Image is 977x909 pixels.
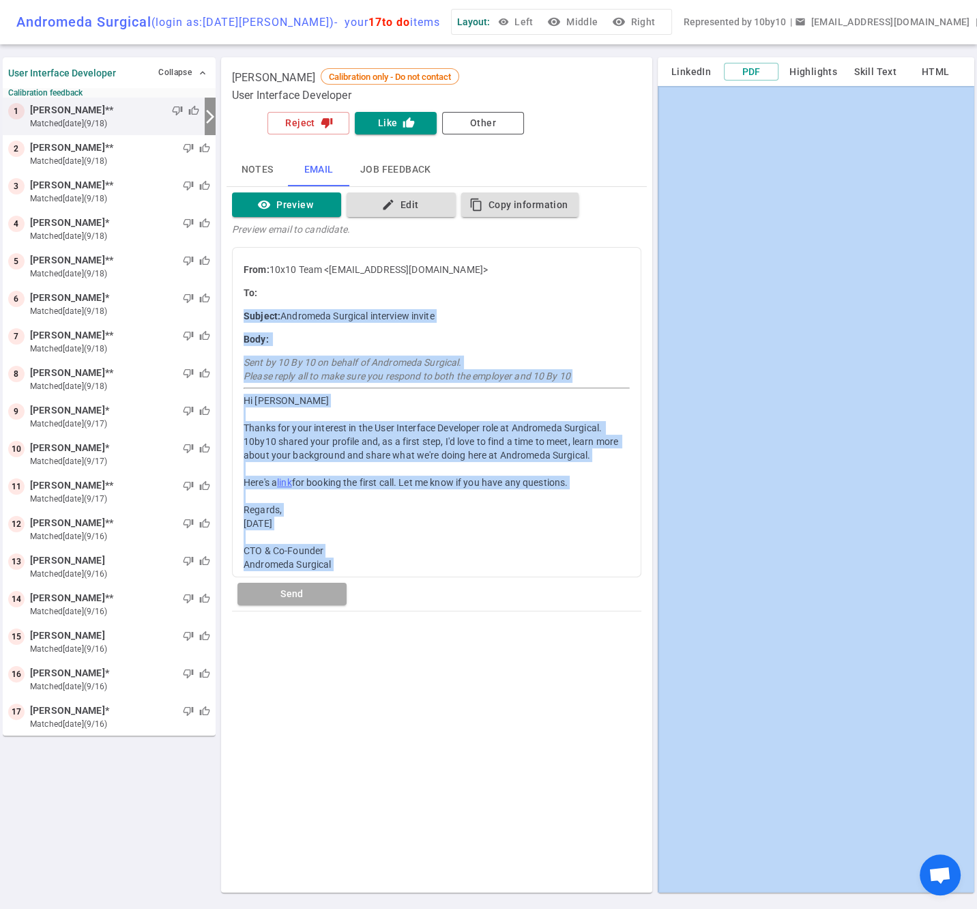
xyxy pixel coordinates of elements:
small: matched [DATE] (9/18) [30,117,199,130]
strong: Body: [244,334,269,345]
span: thumb_down [183,405,194,416]
button: HTML [908,63,963,81]
span: [PERSON_NAME] [30,328,105,343]
span: thumb_up [199,480,210,491]
div: 16 [8,666,25,682]
small: matched [DATE] (9/18) [30,380,210,392]
div: CTO & Co-Founder [244,544,630,558]
span: (login as: [DATE][PERSON_NAME] ) [151,16,334,29]
span: expand_less [197,68,208,78]
span: thumb_up [199,218,210,229]
iframe: candidate_document_preview__iframe [658,86,974,893]
span: - your items [334,16,440,29]
a: link [277,477,292,488]
i: arrow_forward_ios [202,109,218,125]
div: Andromeda Surgical [16,14,440,30]
div: Thanks for your interest in the User Interface Developer role at Andromeda Surgical. 10by10 share... [244,421,630,462]
span: thumb_up [199,368,210,379]
div: 3 [8,178,25,194]
button: visibilityRight [609,10,660,35]
span: [PERSON_NAME] [30,366,105,380]
i: thumb_up [403,117,415,129]
button: Open a message box [791,10,975,35]
span: [PERSON_NAME] [30,553,105,568]
div: Hi [PERSON_NAME] [244,394,630,407]
div: 1 [8,103,25,119]
span: thumb_down [183,443,194,454]
span: thumb_down [172,105,183,116]
button: Skill Text [848,63,903,81]
span: thumb_down [183,668,194,679]
span: thumb_down [183,368,194,379]
span: [PERSON_NAME] [232,71,315,85]
div: 7 [8,328,25,345]
span: thumb_up [199,631,210,641]
span: email [794,16,805,27]
button: Likethumb_up [355,112,437,134]
i: Sent by 10 By 10 on behalf of Andromeda Surgical. Please reply all to make sure you respond to bo... [244,357,570,381]
span: thumb_up [199,180,210,191]
button: editEdit [347,192,456,218]
div: 8 [8,366,25,382]
span: thumb_down [183,293,194,304]
span: [PERSON_NAME] [30,253,105,268]
div: 13 [8,553,25,570]
div: Andromeda Surgical [244,558,630,571]
small: matched [DATE] (9/17) [30,493,210,505]
span: 17 to do [368,16,410,29]
span: thumb_up [199,518,210,529]
div: 12 [8,516,25,532]
div: 14 [8,591,25,607]
button: Left [495,10,539,35]
i: content_copy [469,198,483,212]
span: thumb_up [188,105,199,116]
span: [PERSON_NAME] [30,141,105,155]
strong: User Interface Developer [8,68,116,78]
i: visibility [257,198,271,212]
span: thumb_up [199,555,210,566]
span: thumb_up [199,593,210,604]
span: thumb_up [199,443,210,454]
div: Regards, [244,503,630,517]
div: 4 [8,216,25,232]
small: matched [DATE] (9/16) [30,530,210,543]
small: matched [DATE] (9/18) [30,155,210,167]
span: [PERSON_NAME] [30,216,105,230]
span: [PERSON_NAME] [30,103,105,117]
span: thumb_up [199,293,210,304]
button: visibilityMiddle [544,10,603,35]
small: matched [DATE] (9/18) [30,343,210,355]
button: Rejectthumb_down [267,112,349,134]
span: thumb_down [183,555,194,566]
div: 15 [8,629,25,645]
span: thumb_down [183,255,194,266]
span: thumb_up [199,330,210,341]
button: PDF [724,63,778,81]
button: Other [442,112,524,134]
small: matched [DATE] (9/18) [30,305,210,317]
span: thumb_down [183,593,194,604]
span: thumb_down [183,706,194,717]
small: matched [DATE] (9/18) [30,230,210,242]
div: 5 [8,253,25,270]
strong: Subject: [244,311,280,321]
div: 9 [8,403,25,420]
div: Preview email to candidate. [232,222,351,236]
span: thumb_down [183,518,194,529]
span: thumb_down [183,330,194,341]
small: matched [DATE] (9/17) [30,418,210,430]
span: thumb_down [183,143,194,154]
span: User Interface Developer [232,89,351,102]
span: thumb_up [199,143,210,154]
button: Email [288,154,349,186]
span: [PERSON_NAME] [30,666,105,680]
span: thumb_down [183,631,194,641]
button: LinkedIn [664,63,718,81]
i: thumb_down [321,117,333,129]
span: [PERSON_NAME] [30,516,105,530]
small: Calibration feedback [8,88,210,98]
p: 10x10 Team <[EMAIL_ADDRESS][DOMAIN_NAME]> [244,263,630,276]
span: visibility [498,16,509,27]
span: [PERSON_NAME] [30,403,105,418]
strong: From: [244,264,269,275]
